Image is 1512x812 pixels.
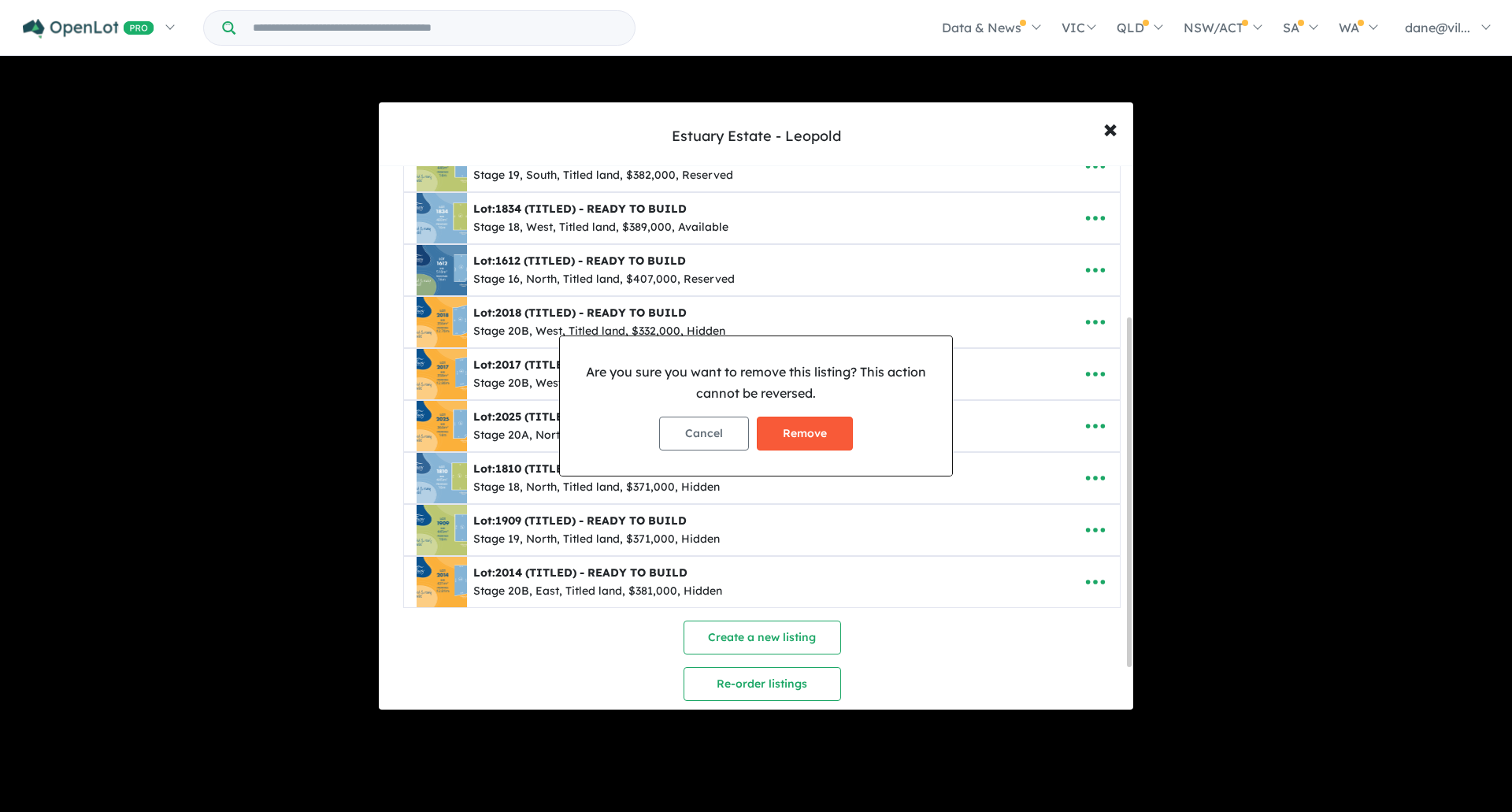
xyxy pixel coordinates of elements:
[757,417,853,450] button: Remove
[239,11,632,45] input: Try estate name, suburb, builder or developer
[659,417,749,450] button: Cancel
[1405,20,1470,35] span: dane@vil...
[23,19,154,39] img: Openlot PRO Logo White
[573,362,939,404] p: Are you sure you want to remove this listing? This action cannot be reversed.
